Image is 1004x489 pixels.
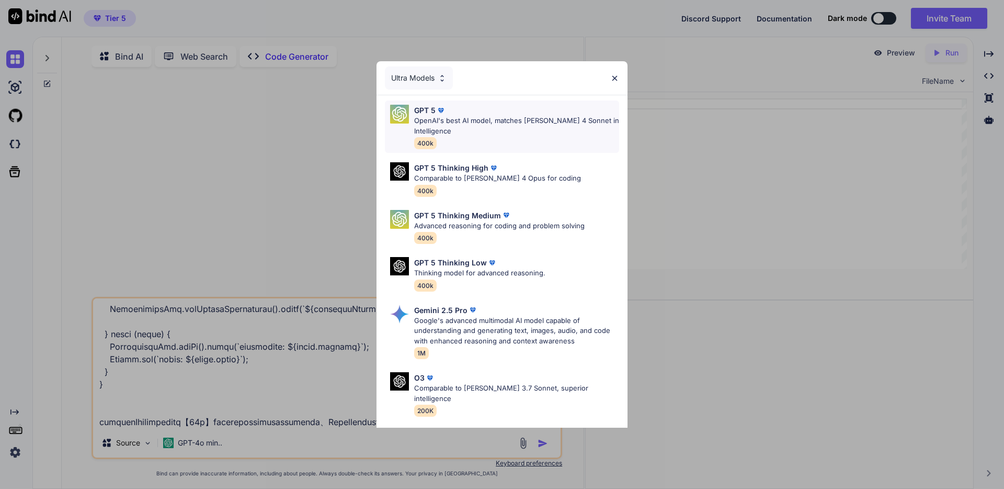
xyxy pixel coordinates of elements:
p: Comparable to [PERSON_NAME] 3.7 Sonnet, superior intelligence [414,383,619,404]
p: Gemini 2.5 Pro [414,305,467,316]
img: Pick Models [390,210,409,229]
img: premium [425,373,435,383]
p: OpenAI's best AI model, matches [PERSON_NAME] 4 Sonnet in Intelligence [414,116,619,136]
p: Comparable to [PERSON_NAME] 4 Opus for coding [414,173,581,184]
span: 200K [414,405,437,417]
img: Pick Models [438,74,447,83]
img: premium [467,305,478,315]
p: GPT 5 Thinking High [414,162,488,173]
span: 400k [414,280,437,292]
p: O3 [414,372,425,383]
img: Pick Models [390,105,409,124]
p: GPT 5 Thinking Medium [414,210,501,221]
p: GPT 5 Thinking Low [414,257,487,268]
span: 400k [414,137,437,149]
p: GPT 5 [414,105,436,116]
img: premium [487,258,497,268]
span: 1M [414,347,429,359]
img: Pick Models [390,257,409,275]
img: Pick Models [390,305,409,324]
img: Pick Models [390,162,409,181]
p: Thinking model for advanced reasoning. [414,268,545,279]
img: Pick Models [390,372,409,391]
img: premium [488,163,499,173]
img: premium [501,210,511,220]
p: Google's advanced multimodal AI model capable of understanding and generating text, images, audio... [414,316,619,347]
img: close [610,74,619,83]
span: 400k [414,232,437,244]
span: 400k [414,185,437,197]
div: Ultra Models [385,66,453,90]
p: Advanced reasoning for coding and problem solving [414,221,585,231]
img: premium [436,105,446,116]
